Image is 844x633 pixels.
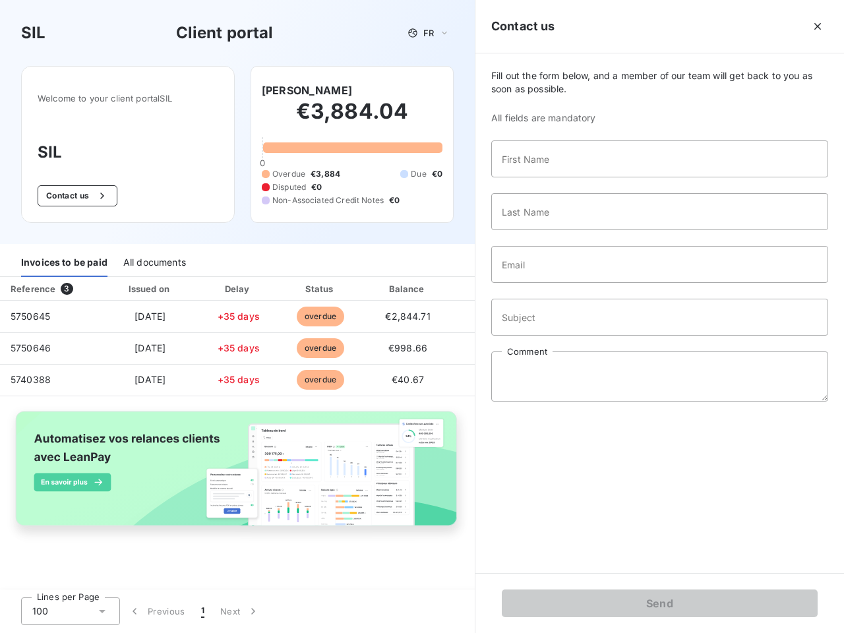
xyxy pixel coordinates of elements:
span: €40.67 [392,374,424,385]
span: 3 [61,283,73,295]
button: Previous [120,597,193,625]
input: placeholder [491,193,828,230]
div: Status [282,282,360,295]
div: PDF [456,282,523,295]
h3: SIL [38,140,218,164]
h2: €3,884.04 [262,98,442,138]
span: Welcome to your client portal SIL [38,93,218,104]
span: +35 days [218,374,260,385]
span: +35 days [218,342,260,353]
span: [DATE] [135,374,166,385]
span: overdue [297,338,344,358]
span: 1 [201,605,204,618]
div: Delay [201,282,276,295]
span: Due [411,168,426,180]
span: FR [423,28,434,38]
div: Invoices to be paid [21,249,107,277]
span: €3,884 [311,168,340,180]
h3: Client portal [176,21,274,45]
span: +35 days [218,311,260,322]
button: 1 [193,597,212,625]
span: overdue [297,307,344,326]
span: [DATE] [135,311,166,322]
img: banner [5,404,469,545]
span: Fill out the form below, and a member of our team will get back to you as soon as possible. [491,69,828,96]
button: Contact us [38,185,117,206]
span: €0 [311,181,322,193]
div: All documents [123,249,186,277]
span: 100 [32,605,48,618]
span: 5750646 [11,342,51,353]
div: Reference [11,284,55,294]
span: All fields are mandatory [491,111,828,125]
span: [DATE] [135,342,166,353]
span: €0 [389,195,400,206]
span: €0 [432,168,442,180]
input: placeholder [491,299,828,336]
span: €998.66 [388,342,427,353]
span: Non-Associated Credit Notes [272,195,384,206]
input: placeholder [491,140,828,177]
button: Send [502,589,818,617]
span: Disputed [272,181,306,193]
h5: Contact us [491,17,555,36]
span: 5740388 [11,374,51,385]
span: €2,844.71 [385,311,430,322]
h6: [PERSON_NAME] [262,82,352,98]
div: Issued on [105,282,196,295]
h3: SIL [21,21,45,45]
span: 0 [260,158,265,168]
span: 5750645 [11,311,50,322]
span: Overdue [272,168,305,180]
button: Next [212,597,268,625]
div: Balance [365,282,451,295]
input: placeholder [491,246,828,283]
span: overdue [297,370,344,390]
